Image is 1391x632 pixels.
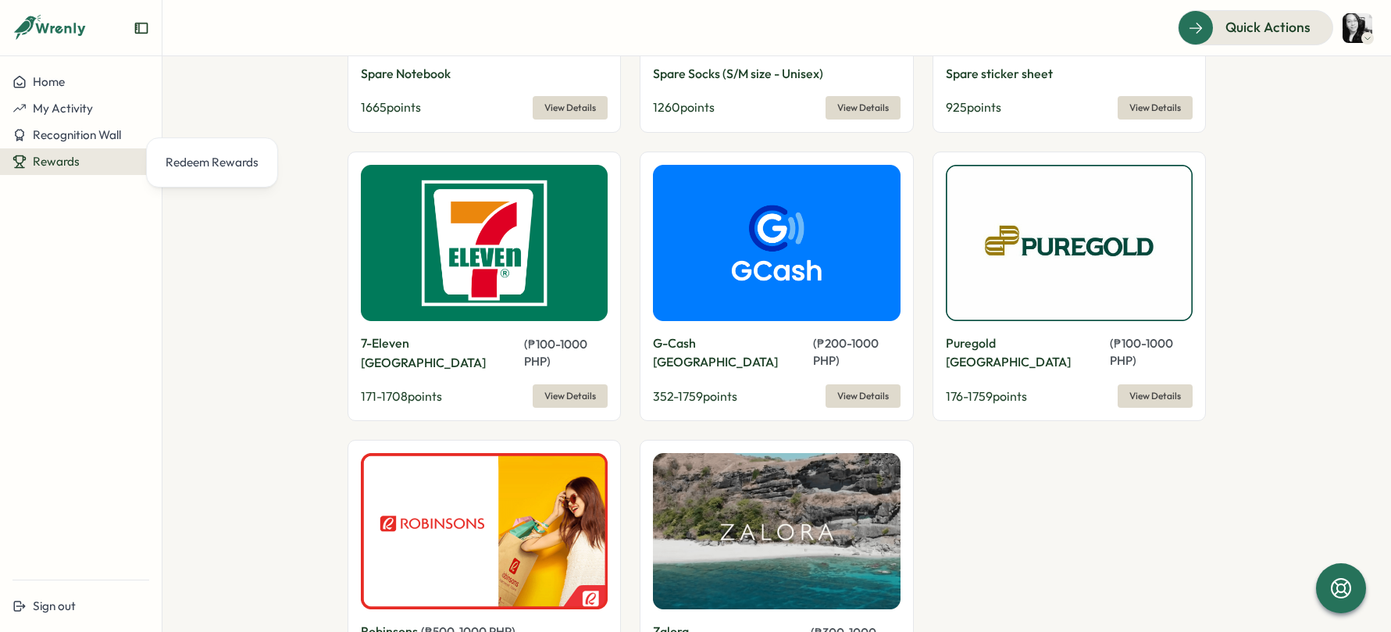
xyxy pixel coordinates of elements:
span: Rewards [33,154,80,169]
span: View Details [1129,97,1181,119]
span: ( ₱ 100 - 1000 PHP ) [524,337,587,369]
span: View Details [544,97,596,119]
button: View Details [1118,384,1193,408]
span: Recognition Wall [33,127,121,142]
span: 171 - 1708 points [361,388,442,404]
span: View Details [837,97,889,119]
p: 7-Eleven [GEOGRAPHIC_DATA] [361,334,521,373]
img: Gel San Diego [1343,13,1372,43]
span: 925 points [946,99,1001,115]
span: Quick Actions [1225,17,1311,37]
button: View Details [1118,96,1193,120]
span: 1260 points [653,99,715,115]
img: Zalora Philippines [653,453,901,609]
span: 1665 points [361,99,421,115]
button: View Details [826,384,901,408]
p: Spare Notebook [361,64,451,84]
button: View Details [826,96,901,120]
button: Quick Actions [1178,10,1333,45]
img: 7-Eleven Philippines [361,165,608,321]
span: ( ₱ 100 - 1000 PHP ) [1110,336,1173,368]
img: Puregold Philippines [946,165,1193,321]
span: View Details [837,385,889,407]
button: View Details [533,96,608,120]
button: View Details [533,384,608,408]
img: G-Cash Philippines [653,165,901,321]
p: Spare sticker sheet [946,64,1053,84]
span: 176 - 1759 points [946,388,1027,404]
span: ( ₱ 200 - 1000 PHP ) [813,336,879,368]
span: View Details [544,385,596,407]
p: Puregold [GEOGRAPHIC_DATA] [946,334,1107,373]
span: View Details [1129,385,1181,407]
span: My Activity [33,101,93,116]
div: Redeem Rewards [166,154,259,171]
a: Redeem Rewards [159,148,265,177]
span: 352 - 1759 points [653,388,737,404]
button: Expand sidebar [134,20,149,36]
span: Home [33,74,65,89]
p: G-Cash [GEOGRAPHIC_DATA] [653,334,810,373]
img: Robinsons [361,453,608,609]
span: Sign out [33,598,76,613]
p: Spare Socks (S/M size - Unisex) [653,64,823,84]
